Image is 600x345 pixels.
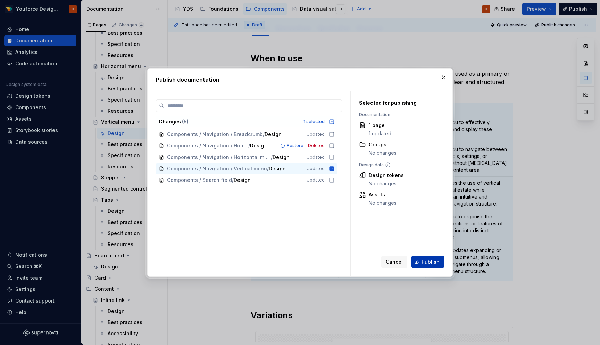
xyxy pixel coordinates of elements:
[369,141,397,148] div: Groups
[307,154,325,160] span: Updated
[303,119,325,125] div: 1 selected
[308,143,325,149] span: Deleted
[182,119,189,125] span: ( 5 )
[232,177,234,184] span: /
[369,180,404,187] div: No changes
[369,130,391,137] div: 1 updated
[167,165,267,172] span: Components / Navigation / Vertical menu
[273,154,290,161] span: Design
[234,177,251,184] span: Design
[263,131,265,138] span: /
[359,112,441,118] div: Documentation
[278,142,307,149] button: Restore
[369,150,397,157] div: No changes
[271,154,273,161] span: /
[307,166,325,171] span: Updated
[381,256,407,268] button: Cancel
[369,200,397,207] div: No changes
[265,131,282,138] span: Design
[167,142,248,149] span: Components / Navigation / Horizontal menu
[248,142,250,149] span: /
[269,165,286,172] span: Design
[369,122,391,129] div: 1 page
[267,165,269,172] span: /
[359,99,441,106] div: Selected for publishing
[307,177,325,183] span: Updated
[359,162,441,168] div: Design data
[369,191,397,198] div: Assets
[159,118,299,125] div: Changes
[411,256,444,268] button: Publish
[156,75,444,84] h2: Publish documentation
[167,131,263,138] span: Components / Navigation / Breadcrumb
[167,154,271,161] span: Components / Navigation / Horizontal menu
[422,258,440,265] span: Publish
[369,172,404,179] div: Design tokens
[307,131,325,137] span: Updated
[167,177,232,184] span: Components / Search field
[287,143,303,149] span: Restore
[386,258,403,265] span: Cancel
[250,142,268,149] span: Design 1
